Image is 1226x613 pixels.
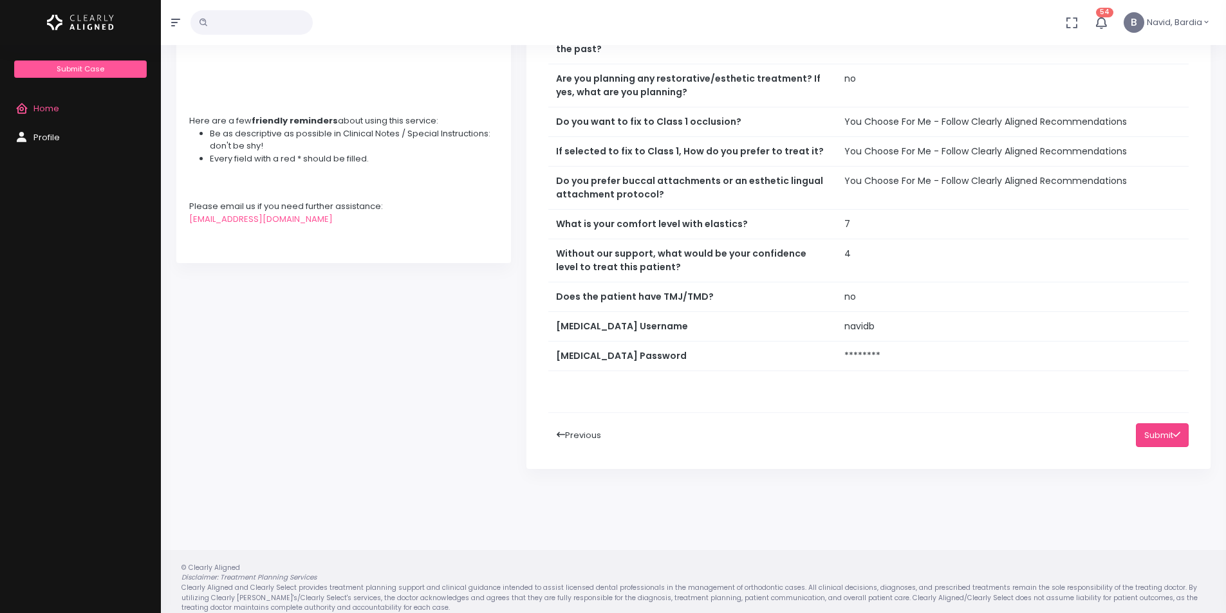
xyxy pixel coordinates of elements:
[837,282,1189,312] td: no
[252,114,338,127] strong: friendly reminders
[548,107,837,137] th: Do you want to fix to Class 1 occlusion?
[548,210,837,239] th: What is your comfort level with elastics?
[548,423,609,447] button: Previous
[837,64,1189,107] td: no
[1096,8,1113,17] span: 54
[169,563,1218,613] div: © Clearly Aligned Clearly Aligned and Clearly Select provides treatment planning support and clin...
[1124,12,1144,33] span: B
[189,213,333,225] a: [EMAIL_ADDRESS][DOMAIN_NAME]
[837,137,1189,167] td: You Choose For Me - Follow Clearly Aligned Recommendations
[1136,423,1189,447] button: Submit
[33,102,59,114] span: Home
[57,64,104,74] span: Submit Case
[837,107,1189,137] td: You Choose For Me - Follow Clearly Aligned Recommendations
[837,167,1189,210] td: You Choose For Me - Follow Clearly Aligned Recommendations
[181,572,317,582] em: Disclaimer: Treatment Planning Services
[548,239,837,282] th: Without our support, what would be your confidence level to treat this patient?
[548,312,837,342] th: [MEDICAL_DATA] Username
[189,200,498,213] div: Please email us if you need further assistance:
[548,167,837,210] th: Do you prefer buccal attachments or an esthetic lingual attachment protocol?
[210,127,498,152] li: Be as descriptive as possible in Clinical Notes / Special Instructions: don't be shy!
[47,9,114,36] img: Logo Horizontal
[548,342,837,371] th: [MEDICAL_DATA] Password
[14,60,146,78] a: Submit Case
[33,131,60,143] span: Profile
[837,312,1189,342] td: navidb
[1147,16,1202,29] span: Navid, Bardia
[210,152,498,165] li: Every field with a red * should be filled.
[548,64,837,107] th: Are you planning any restorative/esthetic treatment? If yes, what are you planning?
[189,114,498,127] div: Here are a few about using this service:
[548,282,837,312] th: Does the patient have TMJ/TMD?
[837,210,1189,239] td: 7
[548,137,837,167] th: If selected to fix to Class 1, How do you prefer to treat it?
[837,239,1189,282] td: 4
